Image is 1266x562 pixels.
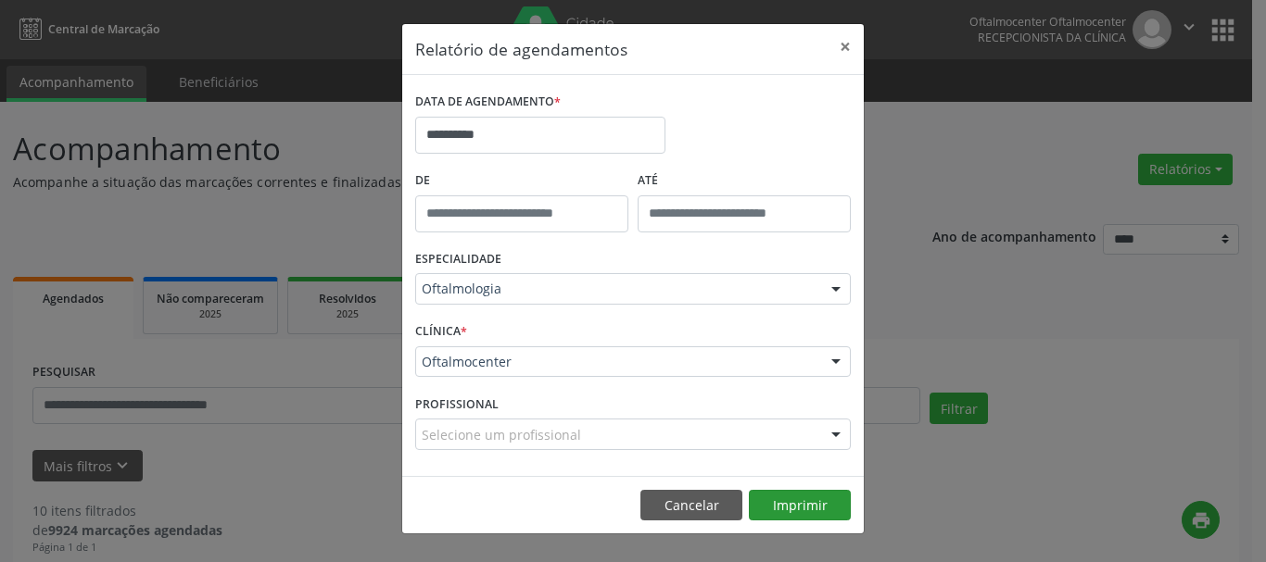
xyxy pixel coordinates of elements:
[415,318,467,346] label: CLÍNICA
[749,490,851,521] button: Imprimir
[422,353,813,371] span: Oftalmocenter
[415,390,499,418] label: PROFISSIONAL
[422,280,813,298] span: Oftalmologia
[827,24,864,69] button: Close
[415,88,561,117] label: DATA DE AGENDAMENTO
[638,167,851,195] label: ATÉ
[415,245,501,274] label: ESPECIALIDADE
[415,37,627,61] h5: Relatório de agendamentos
[640,490,742,521] button: Cancelar
[415,167,628,195] label: De
[422,425,581,444] span: Selecione um profissional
